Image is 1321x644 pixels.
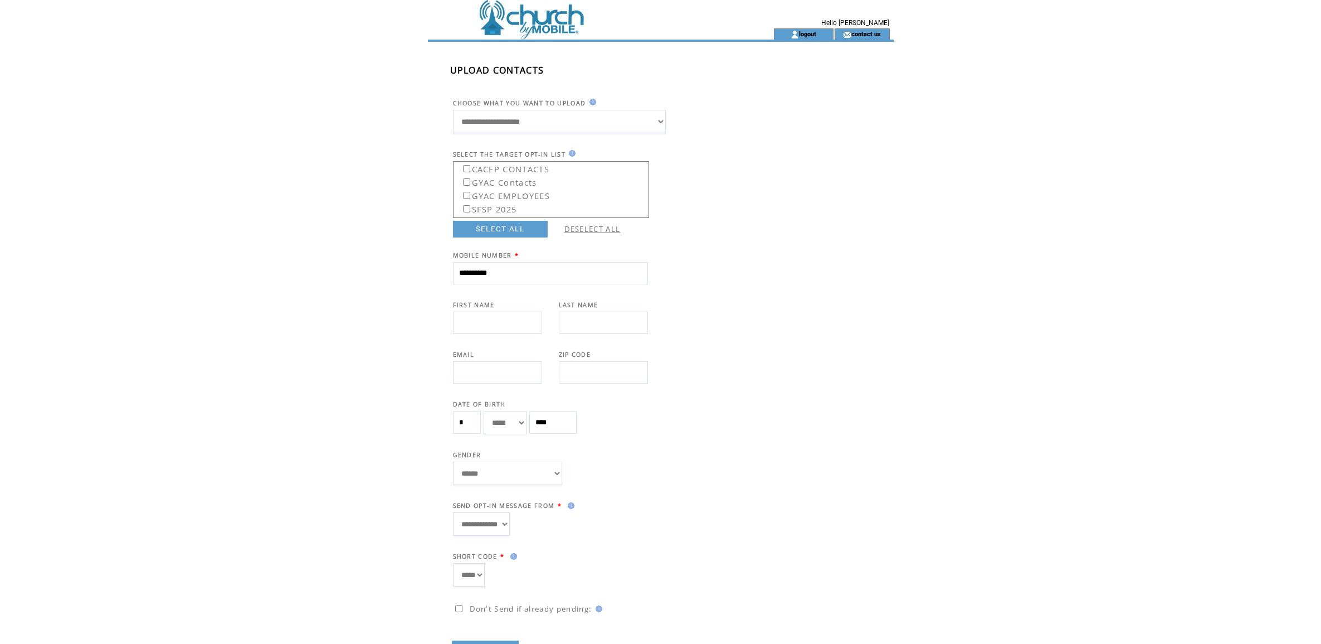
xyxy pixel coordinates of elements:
span: MOBILE NUMBER [453,251,512,259]
span: Hello [PERSON_NAME] [821,19,889,27]
span: Don't Send if already pending: [470,604,592,614]
span: UPLOAD CONTACTS [450,64,544,76]
label: CACFP CONTACTS [455,161,550,175]
a: contact us [851,30,881,37]
img: contact_us_icon.gif [843,30,851,39]
span: LAST NAME [559,301,598,309]
span: SHORT CODE [453,553,498,560]
a: logout [799,30,816,37]
span: EMAIL [453,351,475,359]
img: help.gif [592,606,602,612]
span: CHOOSE WHAT YOU WANT TO UPLOAD [453,99,586,107]
img: help.gif [566,150,576,157]
img: help.gif [586,99,596,105]
label: SFSP 2025 [455,201,517,215]
input: CACFP CONTACTS [463,165,470,172]
input: GYAC EMPLOYEES [463,192,470,199]
span: DATE OF BIRTH [453,400,506,408]
input: SFSP 2025 [463,205,470,212]
span: ZIP CODE [559,351,591,359]
img: help.gif [564,502,574,509]
label: GYAC Contacts [455,174,537,188]
a: SELECT ALL [453,221,548,238]
span: FIRST NAME [453,301,495,309]
img: help.gif [507,553,517,560]
img: account_icon.gif [791,30,799,39]
a: DESELECT ALL [564,224,621,234]
span: SEND OPT-IN MESSAGE FROM [453,502,555,510]
span: GENDER [453,451,481,459]
span: SELECT THE TARGET OPT-IN LIST [453,151,566,158]
input: GYAC Contacts [463,178,470,186]
label: GYAC EMPLOYEES [455,187,550,201]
